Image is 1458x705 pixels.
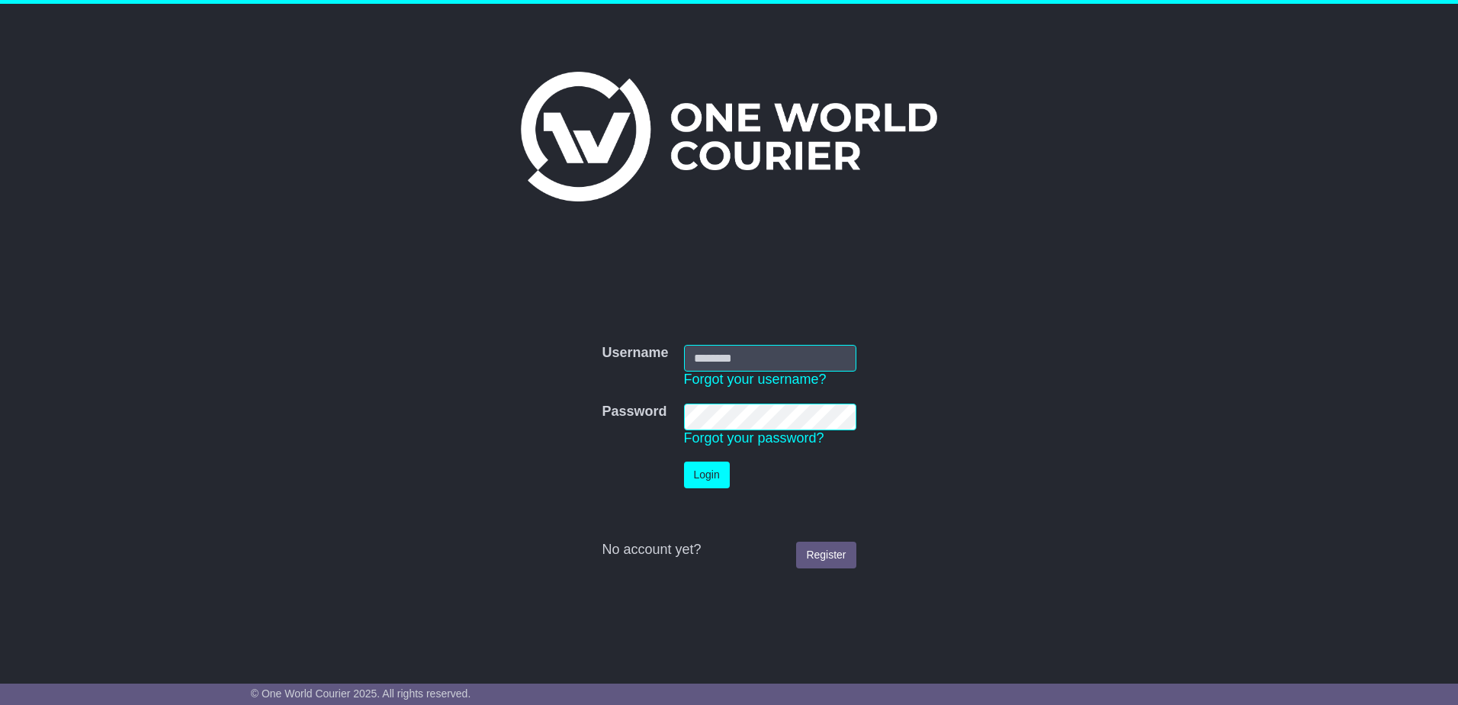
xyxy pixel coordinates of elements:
label: Password [602,404,666,420]
img: One World [521,72,937,201]
a: Register [796,542,856,568]
a: Forgot your password? [684,430,824,446]
a: Forgot your username? [684,372,827,387]
button: Login [684,462,730,488]
div: No account yet? [602,542,856,559]
span: © One World Courier 2025. All rights reserved. [251,687,471,700]
label: Username [602,345,668,362]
